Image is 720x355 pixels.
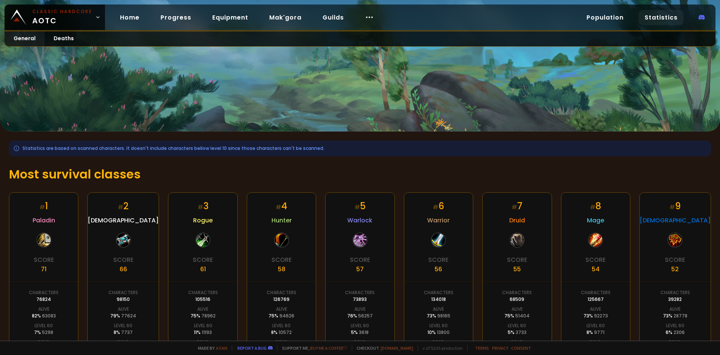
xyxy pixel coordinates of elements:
div: Alive [118,306,129,313]
div: Score [428,255,448,264]
div: Characters [29,289,58,296]
div: Characters [267,289,296,296]
div: 2 [118,199,129,213]
a: Buy me a coffee [310,345,347,351]
span: Made by [193,345,227,351]
div: Alive [669,306,681,313]
div: Dead [117,339,129,346]
div: 61 [200,264,206,274]
a: Statistics [639,10,684,25]
div: Dead [276,339,288,346]
span: 51404 [515,313,529,319]
div: 75 % [190,313,216,319]
span: 3733 [516,329,526,335]
span: v. d752d5 - production [418,345,463,351]
span: Hunter [271,216,292,225]
div: Score [585,255,606,264]
div: Dead [432,339,444,346]
div: Characters [581,289,610,296]
div: 7 [511,199,522,213]
div: Alive [511,306,523,313]
div: Score [665,255,685,264]
div: 66 [120,264,127,274]
span: AOTC [32,8,92,26]
small: # [511,203,517,211]
div: 105516 [195,296,210,303]
span: Mage [587,216,604,225]
div: 9 [669,199,681,213]
div: Level 60 [194,322,212,329]
div: Statistics are based on scanned characters. It doesn't include characters bellow level 10 since t... [9,140,711,156]
div: Characters [188,289,218,296]
small: # [354,203,360,211]
span: 3618 [359,329,369,335]
small: # [669,203,675,211]
span: 11193 [202,329,212,335]
span: Paladin [33,216,55,225]
a: Deaths [45,32,83,46]
a: Progress [154,10,197,25]
span: 10572 [279,329,292,335]
span: 92273 [594,313,608,319]
span: 5298 [42,329,53,335]
div: 5 % [508,329,526,336]
div: 76 % [347,313,373,319]
span: 7737 [121,329,133,335]
div: Score [350,255,370,264]
div: Alive [590,306,601,313]
div: 55 [513,264,521,274]
a: Home [114,10,145,25]
div: Characters [502,289,532,296]
div: 7 % [34,329,53,336]
div: 98150 [117,296,130,303]
a: Classic HardcoreAOTC [4,5,105,30]
div: 58 [278,264,285,274]
div: Level 60 [114,322,132,329]
div: 8 % [586,329,604,336]
div: 8 % [114,329,133,336]
div: Score [507,255,527,264]
a: Terms [475,345,489,351]
div: 79 % [110,313,136,319]
div: 11 % [194,329,212,336]
div: Level 60 [508,322,526,329]
div: 75 % [504,313,529,319]
div: Alive [197,306,208,313]
span: Warlock [347,216,372,225]
div: Level 60 [666,322,684,329]
div: Dead [38,339,50,346]
span: Rogue [193,216,213,225]
a: Report a bug [237,345,267,351]
div: 73 % [583,313,608,319]
span: 94626 [279,313,294,319]
div: 6 [433,199,444,213]
div: Characters [424,289,453,296]
small: Classic Hardcore [32,8,92,15]
div: 3 [198,199,208,213]
div: 8 [590,199,601,213]
div: Level 60 [272,322,291,329]
small: # [433,203,438,211]
a: [DOMAIN_NAME] [381,345,413,351]
div: 4 [276,199,287,213]
span: 28778 [673,313,687,319]
a: Privacy [492,345,508,351]
span: Warrior [427,216,450,225]
div: 5 % [351,329,369,336]
div: Dead [589,339,601,346]
div: Level 60 [429,322,448,329]
div: 8 % [271,329,292,336]
span: [DEMOGRAPHIC_DATA] [640,216,711,225]
div: 73 % [427,313,450,319]
a: Mak'gora [263,10,307,25]
div: 125667 [588,296,604,303]
span: 2306 [673,329,685,335]
small: # [39,203,45,211]
small: # [276,203,281,211]
div: 56 [435,264,442,274]
div: 126769 [273,296,289,303]
a: Equipment [206,10,254,25]
span: 13800 [437,329,450,335]
div: Alive [354,306,366,313]
span: 78962 [201,313,216,319]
